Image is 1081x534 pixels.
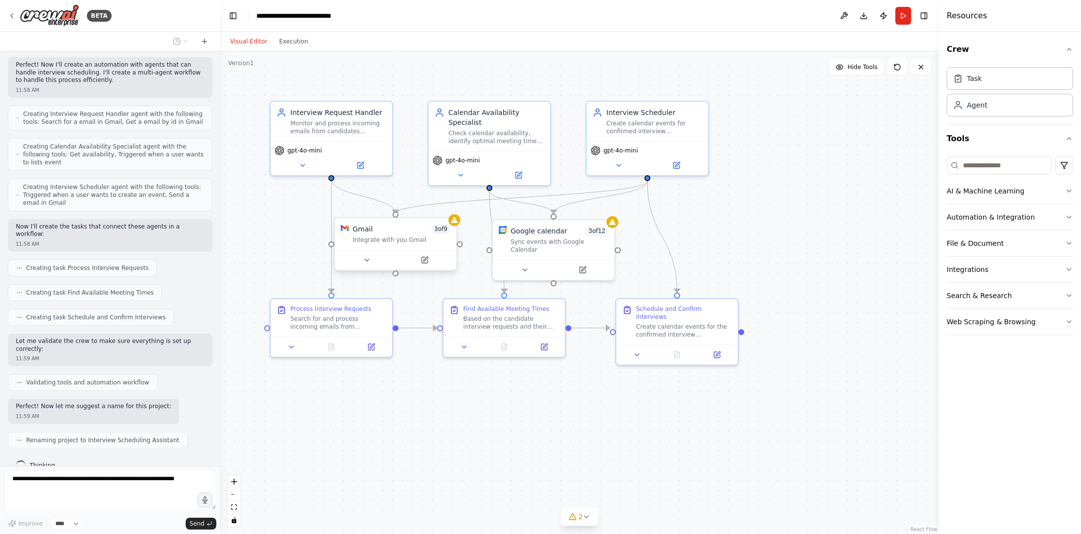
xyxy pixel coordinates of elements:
span: Hide Tools [847,63,878,71]
div: Crew [947,63,1073,124]
button: No output available [656,349,698,361]
div: Task [967,74,982,83]
g: Edge from a0fa59c9-31c8-4539-8c17-04b7d207adc2 to 2e5793a3-ed27-414a-9d06-72ac46df8c9f [484,191,509,293]
button: Switch to previous chat [169,36,193,47]
div: Interview Scheduler [606,108,702,117]
span: 2 [578,512,583,522]
button: Open in side panel [700,349,734,361]
div: BETA [87,10,112,22]
div: Schedule and Confirm InterviewsCreate calendar events for the confirmed interview appointments an... [615,298,739,366]
button: Execution [273,36,314,47]
span: Creating task Schedule and Confirm Interviews [26,313,165,321]
button: Automation & Integration [947,204,1073,230]
div: 11:59 AM [16,355,204,362]
div: Monitor and process incoming emails from candidates requesting interviews, extract relevant infor... [290,119,386,135]
button: Integrations [947,257,1073,282]
div: Interview Request HandlerMonitor and process incoming emails from candidates requesting interview... [270,101,393,176]
div: Check calendar availability, identify optimal meeting times based on candidate preferences and yo... [448,129,544,145]
div: Version 1 [228,59,254,67]
div: Search for and process incoming emails from candidates requesting interviews. Extract candidate i... [290,315,386,331]
div: Based on the candidate interview requests and their preferred times, check calendar availability ... [463,315,559,331]
button: Open in side panel [397,254,452,266]
span: Validating tools and automation workflow [26,379,149,386]
div: Interview SchedulerCreate calendar events for confirmed interview appointments and send professio... [586,101,709,176]
div: Google CalendarGoogle calendar3of12Sync events with Google Calendar [492,219,615,281]
button: Hide right sidebar [917,9,931,23]
p: Perfect! Now I'll create an automation with agents that can handle interview scheduling. I'll cre... [16,61,204,84]
h4: Resources [947,10,987,22]
div: 11:59 AM [16,413,171,420]
button: Tools [947,125,1073,153]
button: fit view [228,501,240,514]
nav: breadcrumb [256,11,357,21]
button: Hide left sidebar [226,9,240,23]
button: AI & Machine Learning [947,178,1073,204]
g: Edge from c1c2a25d-6153-407b-bcda-879c344b3619 to 41943ab3-4236-4163-ad85-8a7d1abd11e3 [549,181,652,214]
span: gpt-4o-mini [287,147,322,154]
button: Open in side panel [490,169,546,181]
p: Let me validate the crew to make sure everything is set up correctly: [16,338,204,353]
div: React Flow controls [228,475,240,527]
div: Calendar Availability Specialist [448,108,544,127]
span: Number of enabled actions [431,224,450,234]
div: Interview Request Handler [290,108,386,117]
button: Open in side panel [332,159,388,171]
button: Visual Editor [224,36,273,47]
div: Schedule and Confirm Interviews [636,305,732,321]
span: Renaming project to Interview Scheduling Assistant [26,436,179,444]
button: Open in side panel [555,264,610,276]
img: Gmail [341,224,349,232]
div: GmailGmail3of9Integrate with you Gmail [334,219,457,273]
button: File & Document [947,230,1073,256]
div: 11:58 AM [16,86,204,94]
button: Hide Tools [830,59,883,75]
div: Process Interview RequestsSearch for and process incoming emails from candidates requesting inter... [270,298,393,358]
button: 2 [561,508,599,526]
img: Logo [20,4,79,27]
g: Edge from c1c2a25d-6153-407b-bcda-879c344b3619 to fbaa55fb-ebb2-4f18-abfc-f443adc8872d [642,181,682,293]
button: Open in side panel [354,341,388,353]
button: Crew [947,36,1073,63]
img: Google Calendar [499,226,507,234]
span: Creating task Find Available Meeting Times [26,289,154,297]
span: Creating Interview Request Handler agent with the following tools: Search for a email in Gmail, G... [23,110,204,126]
div: 11:58 AM [16,240,204,248]
button: No output available [483,341,525,353]
button: zoom in [228,475,240,488]
p: Perfect! Now let me suggest a name for this project: [16,403,171,411]
div: Gmail [353,224,373,234]
p: Now I'll create the tasks that connect these agents in a workflow: [16,223,204,238]
div: Tools [947,153,1073,343]
div: Calendar Availability SpecialistCheck calendar availability, identify optimal meeting times based... [428,101,551,186]
div: Sync events with Google Calendar [511,238,608,254]
div: Find Available Meeting Times [463,305,549,313]
div: Create calendar events for the confirmed interview appointments and send professional confirmatio... [636,323,732,339]
span: gpt-4o-mini [445,156,480,164]
span: Creating Interview Scheduler agent with the following tools: Triggered when a user wants to creat... [23,183,204,207]
div: Create calendar events for confirmed interview appointments and send professional confirmation em... [606,119,702,135]
button: Search & Research [947,283,1073,308]
button: toggle interactivity [228,514,240,527]
g: Edge from f8059c3c-8679-496c-a046-6a92013fd711 to 1e375343-8680-4be7-83c3-b2599fc80720 [326,179,336,293]
span: Improve [18,520,42,528]
span: gpt-4o-mini [603,147,638,154]
span: Creating task Process Interview Requests [26,264,149,272]
button: Web Scraping & Browsing [947,309,1073,335]
button: Start a new chat [197,36,212,47]
button: Open in side panel [648,159,704,171]
button: Send [186,518,216,530]
span: Thinking... [30,461,61,469]
button: zoom out [228,488,240,501]
span: Send [190,520,204,528]
button: Open in side panel [527,341,561,353]
button: Click to speak your automation idea [198,493,212,507]
div: Agent [967,100,987,110]
div: Process Interview Requests [290,305,371,313]
g: Edge from f8059c3c-8679-496c-a046-6a92013fd711 to 44ea3556-c2bc-4cc0-837a-71551886a87f [326,179,400,214]
div: Google calendar [511,226,567,236]
g: Edge from 2e5793a3-ed27-414a-9d06-72ac46df8c9f to fbaa55fb-ebb2-4f18-abfc-f443adc8872d [571,323,610,333]
a: React Flow attribution [911,527,937,532]
button: No output available [311,341,353,353]
div: Find Available Meeting TimesBased on the candidate interview requests and their preferred times, ... [442,298,566,358]
button: Improve [4,517,47,530]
